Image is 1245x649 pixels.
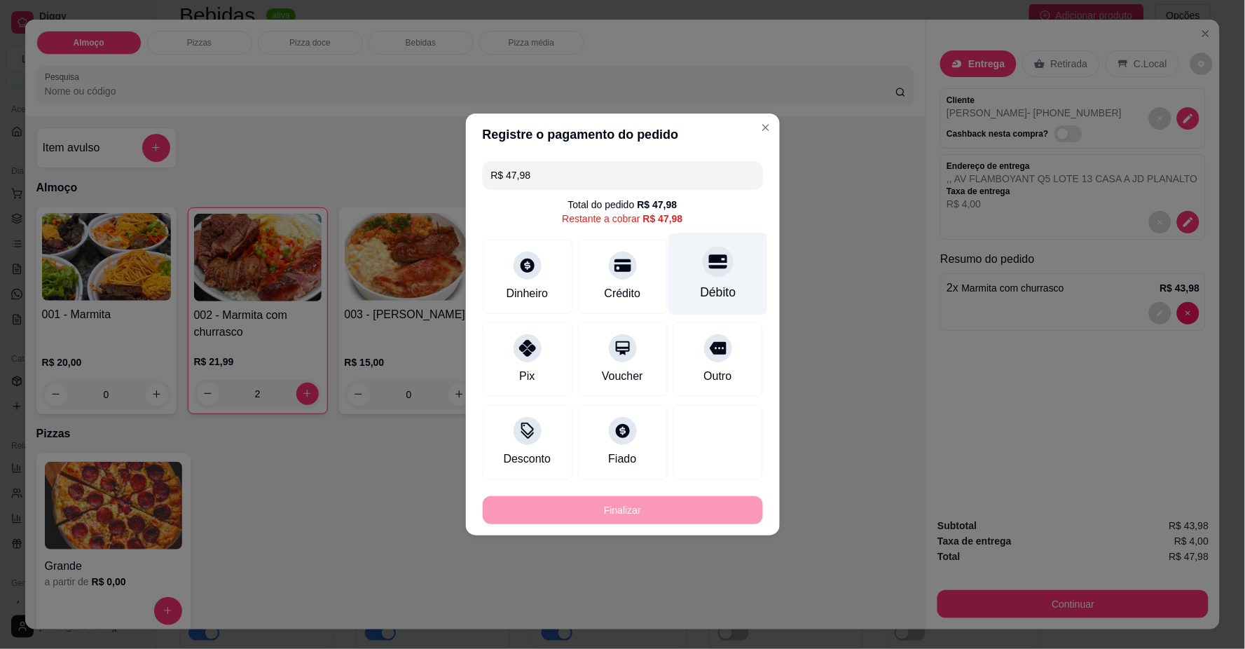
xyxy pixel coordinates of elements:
div: Débito [700,283,736,301]
div: Desconto [504,451,551,467]
div: Restante a cobrar [562,212,682,226]
div: Total do pedido [568,198,677,212]
button: Close [755,116,777,139]
div: Crédito [605,285,641,302]
header: Registre o pagamento do pedido [466,114,780,156]
input: Ex.: hambúrguer de cordeiro [491,161,755,189]
div: Outro [703,368,731,385]
div: Voucher [602,368,643,385]
div: Dinheiro [507,285,549,302]
div: Fiado [608,451,636,467]
div: R$ 47,98 [643,212,683,226]
div: R$ 47,98 [638,198,677,212]
div: Pix [519,368,535,385]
